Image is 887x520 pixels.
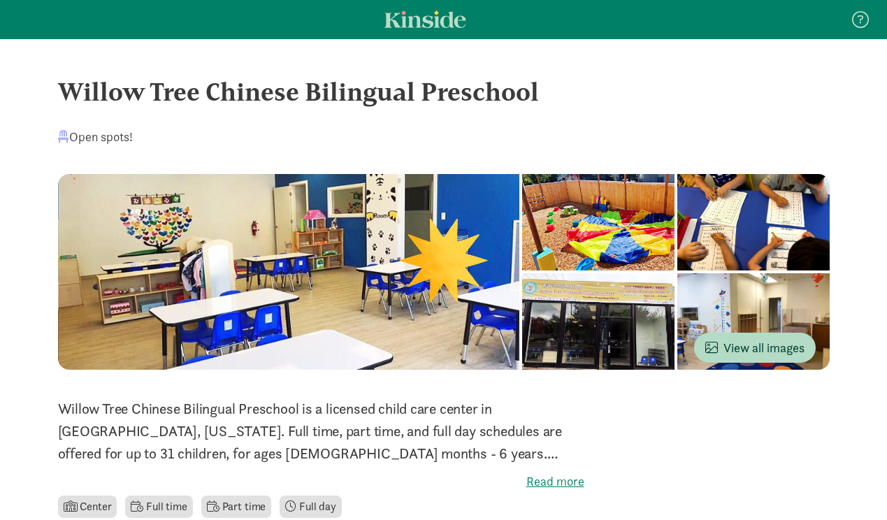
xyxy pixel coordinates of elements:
li: Full day [280,496,342,518]
li: Part time [201,496,271,518]
li: Full time [125,496,192,518]
label: Read more [58,473,584,490]
span: View all images [705,338,805,357]
a: Kinside [384,10,466,28]
div: Open spots! [58,127,133,146]
div: Willow Tree Chinese Bilingual Preschool [58,73,830,110]
li: Center [58,496,117,518]
p: Willow Tree Chinese Bilingual Preschool is a licensed child care center in [GEOGRAPHIC_DATA], [US... [58,398,584,465]
button: View all images [694,333,816,363]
